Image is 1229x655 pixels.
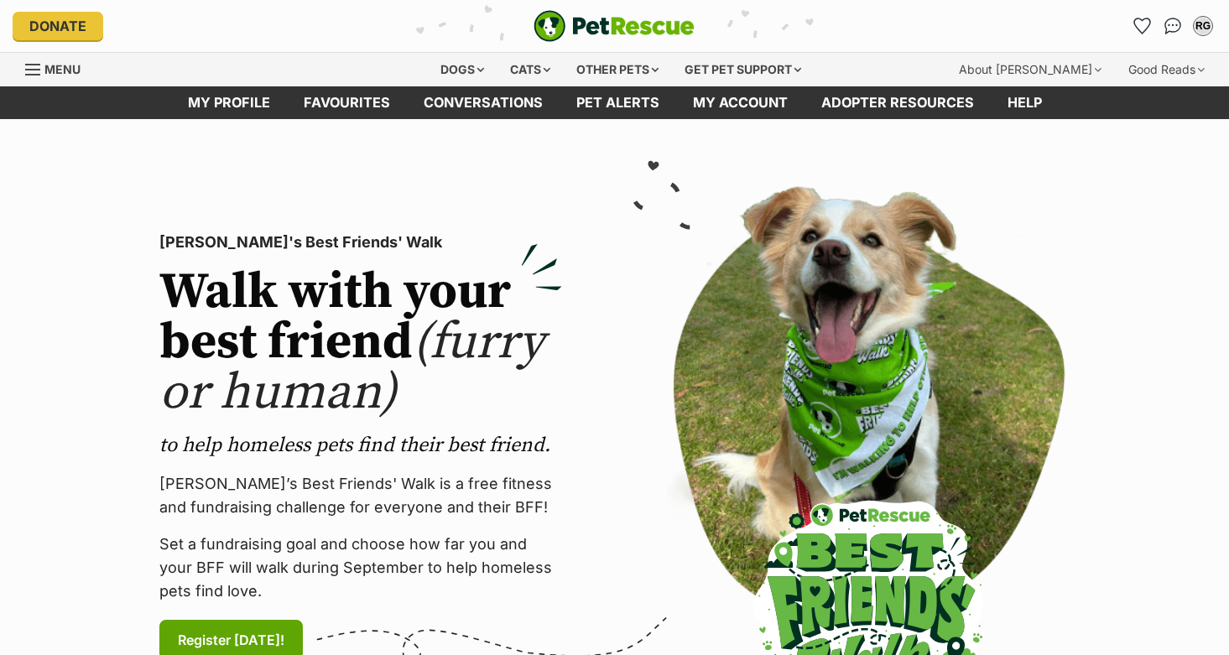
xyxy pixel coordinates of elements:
[1195,18,1211,34] div: RG
[1159,13,1186,39] a: Conversations
[1190,13,1216,39] button: My account
[159,472,562,519] p: [PERSON_NAME]’s Best Friends' Walk is a free fitness and fundraising challenge for everyone and t...
[171,86,287,119] a: My profile
[673,53,813,86] div: Get pet support
[429,53,496,86] div: Dogs
[25,53,92,83] a: Menu
[947,53,1113,86] div: About [PERSON_NAME]
[407,86,560,119] a: conversations
[159,231,562,254] p: [PERSON_NAME]'s Best Friends' Walk
[805,86,991,119] a: Adopter resources
[534,10,695,42] a: PetRescue
[159,311,544,424] span: (furry or human)
[991,86,1059,119] a: Help
[178,630,284,650] span: Register [DATE]!
[13,12,103,40] a: Donate
[159,533,562,603] p: Set a fundraising goal and choose how far you and your BFF will walk during September to help hom...
[498,53,562,86] div: Cats
[159,432,562,459] p: to help homeless pets find their best friend.
[1164,18,1182,34] img: chat-41dd97257d64d25036548639549fe6c8038ab92f7586957e7f3b1b290dea8141.svg
[44,62,81,76] span: Menu
[560,86,676,119] a: Pet alerts
[534,10,695,42] img: logo-e224e6f780fb5917bec1dbf3a21bbac754714ae5b6737aabdf751b685950b380.svg
[159,268,562,418] h2: Walk with your best friend
[1129,13,1156,39] a: Favourites
[1129,13,1216,39] ul: Account quick links
[1117,53,1216,86] div: Good Reads
[676,86,805,119] a: My account
[287,86,407,119] a: Favourites
[565,53,670,86] div: Other pets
